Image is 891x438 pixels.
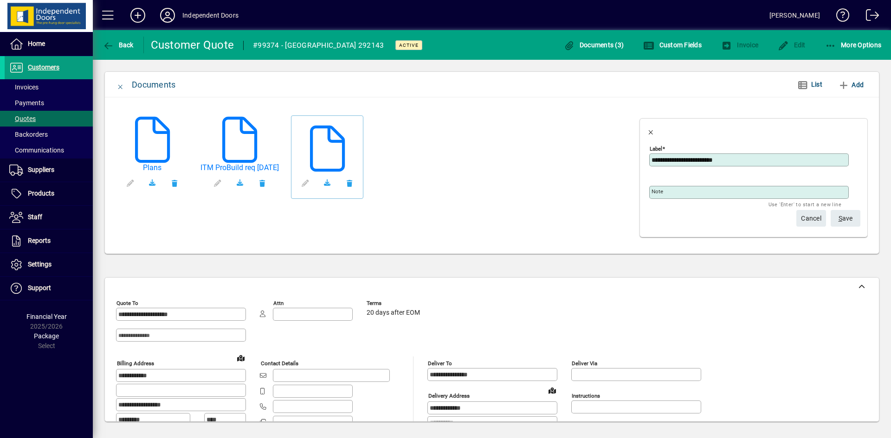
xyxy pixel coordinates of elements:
[26,313,67,320] span: Financial Year
[93,37,144,53] app-page-header-button: Back
[5,111,93,127] a: Quotes
[775,37,808,53] button: Edit
[367,300,422,306] span: Terms
[823,37,884,53] button: More Options
[5,32,93,56] a: Home
[251,172,273,194] button: Remove
[338,172,361,194] button: Remove
[233,350,248,365] a: View on map
[5,182,93,205] a: Products
[859,2,879,32] a: Logout
[796,210,826,227] button: Cancel
[829,2,850,32] a: Knowledge Base
[132,77,175,92] div: Documents
[28,166,54,173] span: Suppliers
[229,172,251,194] a: Download
[28,260,52,268] span: Settings
[801,211,821,226] span: Cancel
[182,8,239,23] div: Independent Doors
[28,190,54,197] span: Products
[640,119,662,141] button: Close
[811,81,822,88] span: List
[5,95,93,111] a: Payments
[253,38,384,53] div: #99374 - [GEOGRAPHIC_DATA] 292143
[5,127,93,142] a: Backorders
[428,360,452,367] mat-label: Deliver To
[572,393,600,399] mat-label: Instructions
[200,163,279,172] a: ITM ProBuild req [DATE]
[5,142,93,158] a: Communications
[9,99,44,107] span: Payments
[28,63,59,71] span: Customers
[839,211,853,226] span: ave
[769,8,820,23] div: [PERSON_NAME]
[721,41,758,49] span: Invoice
[831,210,860,227] button: Save
[103,41,134,49] span: Back
[545,383,560,398] a: View on map
[110,74,132,96] button: Close
[28,40,45,47] span: Home
[5,79,93,95] a: Invoices
[28,284,51,292] span: Support
[116,300,138,306] mat-label: Quote To
[839,215,842,222] span: S
[5,206,93,229] a: Staff
[34,332,59,340] span: Package
[141,172,163,194] a: Download
[153,7,182,24] button: Profile
[790,76,830,93] button: List
[273,300,284,306] mat-label: Attn
[561,37,626,53] button: Documents (3)
[367,309,420,317] span: 20 days after EOM
[9,146,64,154] span: Communications
[119,163,186,172] a: Plans
[825,41,882,49] span: More Options
[123,7,153,24] button: Add
[9,83,39,91] span: Invoices
[768,199,841,209] mat-hint: Use 'Enter' to start a new line
[28,213,42,221] span: Staff
[28,237,51,244] span: Reports
[641,37,704,53] button: Custom Fields
[572,360,597,367] mat-label: Deliver via
[778,41,806,49] span: Edit
[151,38,234,52] div: Customer Quote
[316,172,338,194] a: Download
[399,42,419,48] span: Active
[5,277,93,300] a: Support
[5,229,93,253] a: Reports
[5,253,93,276] a: Settings
[650,146,662,152] mat-label: Label
[100,37,136,53] button: Back
[834,76,867,93] button: Add
[9,131,48,138] span: Backorders
[563,41,624,49] span: Documents (3)
[838,77,864,92] span: Add
[652,188,663,195] mat-label: Note
[643,41,702,49] span: Custom Fields
[9,115,36,122] span: Quotes
[5,159,93,182] a: Suppliers
[719,37,761,53] button: Invoice
[163,172,186,194] button: Remove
